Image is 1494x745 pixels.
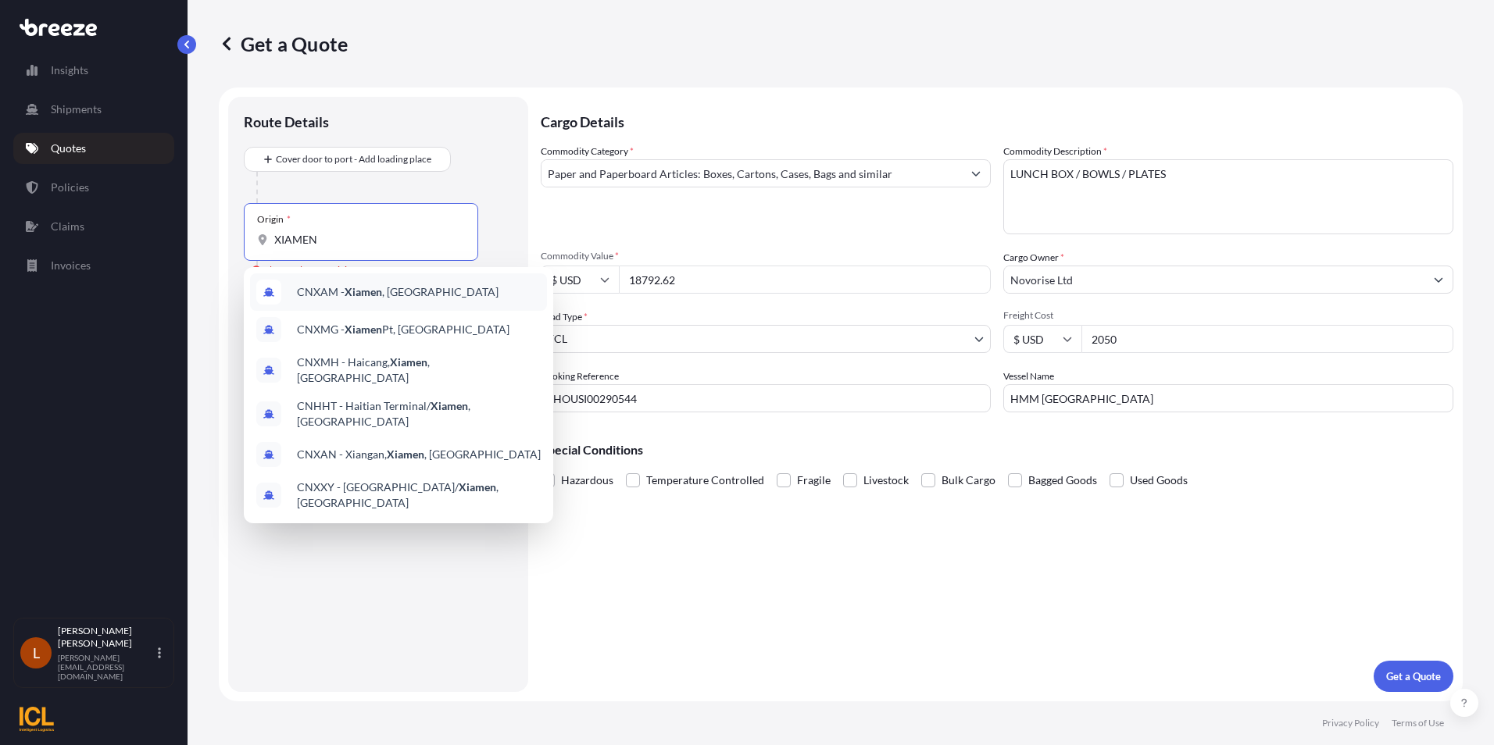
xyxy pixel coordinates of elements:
p: Invoices [51,258,91,273]
b: Xiamen [387,447,424,461]
span: Load Type [541,309,588,325]
input: Full name [1004,266,1424,294]
label: Commodity Category [541,144,634,159]
b: Xiamen [345,285,382,298]
input: Enter name [1003,384,1453,412]
span: Cover door to port - Add loading place [276,151,431,167]
p: Policies [51,180,89,195]
p: Get a Quote [219,31,348,56]
span: Bagged Goods [1028,469,1097,492]
button: Show suggestions [1424,266,1453,294]
img: organization-logo [20,707,54,732]
label: Vessel Name [1003,369,1054,384]
p: Special Conditions [541,444,1453,456]
div: Show suggestions [244,267,553,523]
span: CNXXY - [GEOGRAPHIC_DATA]/ , [GEOGRAPHIC_DATA] [297,479,541,511]
p: Route Details [244,112,329,131]
label: Booking Reference [541,369,619,384]
p: Get a Quote [1386,668,1441,684]
input: Type amount [619,266,991,294]
p: Cargo Details [541,97,1453,144]
p: Shipments [51,102,102,117]
span: CNXAN - Xiangan, , [GEOGRAPHIC_DATA] [297,447,541,462]
span: Commodity Value [541,250,991,262]
span: Freight Cost [1003,309,1453,322]
span: Bulk Cargo [942,469,995,492]
label: Cargo Owner [1003,250,1064,266]
input: Origin [274,232,459,248]
span: Livestock [863,469,909,492]
b: Xiamen [390,355,427,369]
span: FCL [548,331,567,347]
p: Terms of Use [1392,717,1444,729]
p: [PERSON_NAME] [PERSON_NAME] [58,625,155,650]
div: Please select an origin [252,262,352,278]
span: Fragile [797,469,831,492]
p: Quotes [51,141,86,156]
input: Enter amount [1081,325,1453,353]
p: Privacy Policy [1322,717,1379,729]
span: CNXAM - , [GEOGRAPHIC_DATA] [297,284,499,300]
p: Claims [51,219,84,234]
label: Commodity Description [1003,144,1107,159]
button: Show suggestions [962,159,990,187]
b: Xiamen [459,480,496,494]
span: CNXMH - Haicang, , [GEOGRAPHIC_DATA] [297,355,541,386]
b: Xiamen [345,323,382,336]
span: L [33,645,40,661]
p: Insights [51,62,88,78]
span: Hazardous [561,469,613,492]
div: Origin [257,213,291,226]
b: Xiamen [431,399,468,412]
input: Your internal reference [541,384,991,412]
span: Temperature Controlled [646,469,764,492]
span: CNXMG - Pt, [GEOGRAPHIC_DATA] [297,322,509,337]
span: Used Goods [1130,469,1188,492]
input: Select a commodity type [541,159,962,187]
span: CNHHT - Haitian Terminal/ , [GEOGRAPHIC_DATA] [297,398,541,430]
p: [PERSON_NAME][EMAIL_ADDRESS][DOMAIN_NAME] [58,653,155,681]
